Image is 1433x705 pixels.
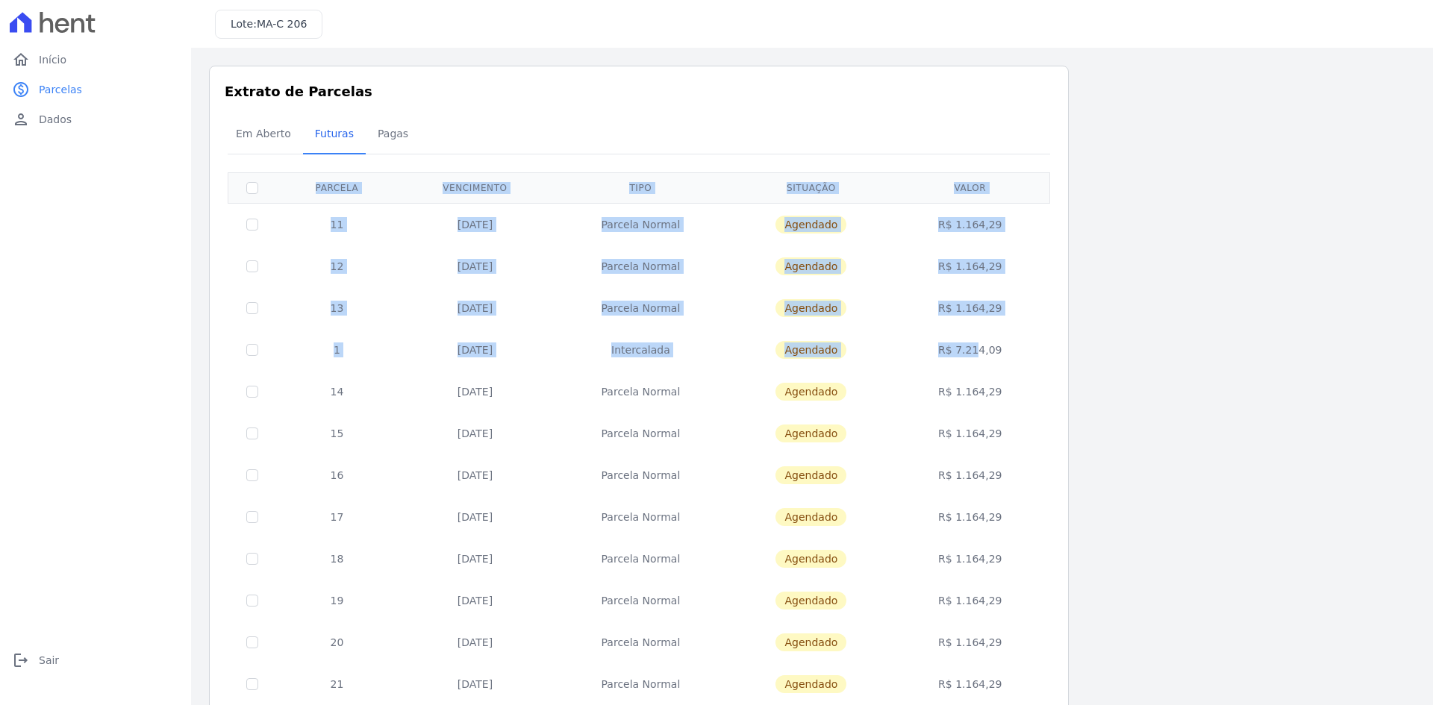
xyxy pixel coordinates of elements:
[552,538,729,580] td: Parcela Normal
[276,245,398,287] td: 12
[552,580,729,621] td: Parcela Normal
[6,75,185,104] a: paidParcelas
[12,651,30,669] i: logout
[6,104,185,134] a: personDados
[225,81,1053,101] h3: Extrato de Parcelas
[552,245,729,287] td: Parcela Normal
[227,119,300,148] span: Em Aberto
[552,413,729,454] td: Parcela Normal
[39,82,82,97] span: Parcelas
[39,112,72,127] span: Dados
[398,413,552,454] td: [DATE]
[729,172,893,203] th: Situação
[775,508,846,526] span: Agendado
[398,621,552,663] td: [DATE]
[224,116,303,154] a: Em Aberto
[775,341,846,359] span: Agendado
[276,413,398,454] td: 15
[552,172,729,203] th: Tipo
[893,580,1047,621] td: R$ 1.164,29
[6,45,185,75] a: homeInício
[366,116,420,154] a: Pagas
[398,287,552,329] td: [DATE]
[775,424,846,442] span: Agendado
[303,116,366,154] a: Futuras
[398,580,552,621] td: [DATE]
[369,119,417,148] span: Pagas
[893,245,1047,287] td: R$ 1.164,29
[398,203,552,245] td: [DATE]
[893,663,1047,705] td: R$ 1.164,29
[276,580,398,621] td: 19
[893,496,1047,538] td: R$ 1.164,29
[276,287,398,329] td: 13
[12,51,30,69] i: home
[12,110,30,128] i: person
[257,18,307,30] span: MA-C 206
[276,663,398,705] td: 21
[552,454,729,496] td: Parcela Normal
[893,621,1047,663] td: R$ 1.164,29
[39,52,66,67] span: Início
[775,257,846,275] span: Agendado
[6,645,185,675] a: logoutSair
[775,466,846,484] span: Agendado
[276,203,398,245] td: 11
[893,203,1047,245] td: R$ 1.164,29
[552,621,729,663] td: Parcela Normal
[893,172,1047,203] th: Valor
[775,216,846,234] span: Agendado
[775,299,846,317] span: Agendado
[276,329,398,371] td: 1
[552,663,729,705] td: Parcela Normal
[775,592,846,610] span: Agendado
[398,172,552,203] th: Vencimento
[276,538,398,580] td: 18
[893,371,1047,413] td: R$ 1.164,29
[552,287,729,329] td: Parcela Normal
[893,329,1047,371] td: R$ 7.214,09
[12,81,30,98] i: paid
[276,454,398,496] td: 16
[775,550,846,568] span: Agendado
[552,371,729,413] td: Parcela Normal
[276,621,398,663] td: 20
[893,287,1047,329] td: R$ 1.164,29
[552,496,729,538] td: Parcela Normal
[276,172,398,203] th: Parcela
[893,538,1047,580] td: R$ 1.164,29
[775,383,846,401] span: Agendado
[893,454,1047,496] td: R$ 1.164,29
[398,538,552,580] td: [DATE]
[398,371,552,413] td: [DATE]
[775,633,846,651] span: Agendado
[552,329,729,371] td: Intercalada
[398,454,552,496] td: [DATE]
[231,16,307,32] h3: Lote:
[276,496,398,538] td: 17
[39,653,59,668] span: Sair
[276,371,398,413] td: 14
[775,675,846,693] span: Agendado
[306,119,363,148] span: Futuras
[398,329,552,371] td: [DATE]
[552,203,729,245] td: Parcela Normal
[893,413,1047,454] td: R$ 1.164,29
[398,663,552,705] td: [DATE]
[398,496,552,538] td: [DATE]
[398,245,552,287] td: [DATE]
